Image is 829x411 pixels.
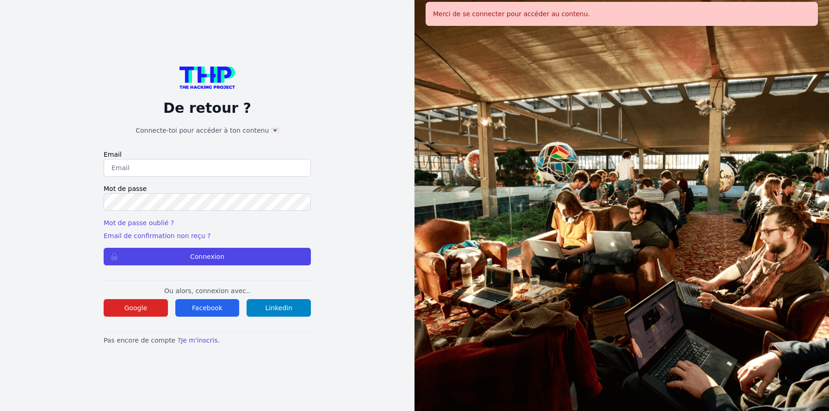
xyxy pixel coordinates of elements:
[104,159,311,177] input: Email
[104,336,311,345] p: Pas encore de compte ?
[104,150,311,159] label: Email
[175,299,240,317] button: Facebook
[179,67,235,89] img: logo
[104,299,168,317] button: Google
[104,184,311,193] label: Mot de passe
[104,100,311,117] p: De retour ?
[104,232,210,239] a: Email de confirmation non reçu ?
[104,248,311,265] button: Connexion
[181,337,220,344] a: Je m'inscris.
[247,299,311,317] button: Linkedin
[104,126,311,135] h1: Connecte-toi pour accéder à ton contenu 💌
[104,219,174,227] a: Mot de passe oublié ?
[104,286,311,295] p: Ou alors, connexion avec..
[426,2,818,26] div: Merci de se connecter pour accéder au contenu.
